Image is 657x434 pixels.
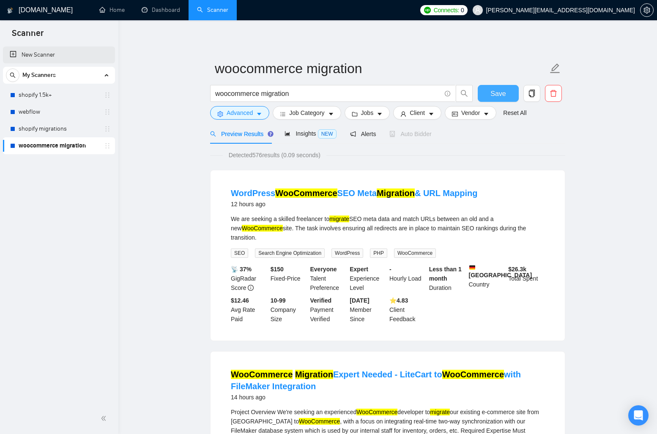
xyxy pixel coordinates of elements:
[469,265,532,278] b: [GEOGRAPHIC_DATA]
[388,296,427,324] div: Client Feedback
[104,126,111,132] span: holder
[104,142,111,149] span: holder
[99,6,125,14] a: homeHome
[231,214,545,242] div: We are seeking a skilled freelancer to SEO meta data and match URLs between an old and a new site...
[490,88,506,99] span: Save
[461,5,464,15] span: 0
[361,108,374,117] span: Jobs
[429,266,462,282] b: Less than 1 month
[389,131,431,137] span: Auto Bidder
[5,27,50,45] span: Scanner
[628,405,649,426] div: Open Intercom Messenger
[19,87,99,104] a: shopify 1.5k+
[434,5,459,15] span: Connects:
[506,265,546,292] div: Total Spent
[350,266,368,273] b: Expert
[231,248,248,258] span: SEO
[309,265,348,292] div: Talent Preference
[256,111,262,117] span: caret-down
[309,296,348,324] div: Payment Verified
[273,106,341,120] button: barsJob Categorycaret-down
[231,266,252,273] b: 📡 37%
[231,188,477,198] a: WordPressWooCommerceSEO MetaMigration& URL Mapping
[197,6,228,14] a: searchScanner
[388,265,427,292] div: Hourly Load
[267,130,274,138] div: Tooltip anchor
[545,85,562,102] button: delete
[280,111,286,117] span: bars
[231,370,521,391] a: WooCommerce MigrationExpert Needed - LiteCart toWooCommercewith FileMaker Integration
[389,266,391,273] b: -
[229,265,269,292] div: GigRadar Score
[289,108,324,117] span: Job Category
[508,266,526,273] b: $ 26.3k
[231,199,477,209] div: 12 hours ago
[389,131,395,137] span: robot
[356,409,397,415] mark: WooCommerce
[461,108,480,117] span: Vendor
[255,248,325,258] span: Search Engine Optimization
[6,72,19,78] span: search
[299,418,340,425] mark: WooCommerce
[389,297,408,304] b: ⭐️ 4.83
[231,297,249,304] b: $12.46
[104,92,111,98] span: holder
[377,188,415,198] mark: Migration
[269,265,309,292] div: Fixed-Price
[242,225,283,232] mark: WooCommerce
[217,111,223,117] span: setting
[393,106,441,120] button: userClientcaret-down
[285,130,336,137] span: Insights
[215,58,548,79] input: Scanner name...
[19,137,99,154] a: woocommerce migration
[640,3,654,17] button: setting
[3,67,115,154] li: My Scanners
[430,409,450,415] mark: migrate
[101,414,109,423] span: double-left
[104,109,111,115] span: holder
[445,91,450,96] span: info-circle
[10,46,108,63] a: New Scanner
[370,248,387,258] span: PHP
[269,296,309,324] div: Company Size
[400,111,406,117] span: user
[410,108,425,117] span: Client
[456,90,472,97] span: search
[640,7,654,14] a: setting
[210,131,216,137] span: search
[428,111,434,117] span: caret-down
[424,7,431,14] img: upwork-logo.png
[210,131,271,137] span: Preview Results
[352,111,358,117] span: folder
[467,265,507,292] div: Country
[524,90,540,97] span: copy
[248,285,254,291] span: info-circle
[295,370,333,379] mark: Migration
[503,108,526,117] a: Reset All
[210,106,269,120] button: settingAdvancedcaret-down
[475,7,481,13] span: user
[328,111,334,117] span: caret-down
[223,150,326,160] span: Detected 576 results (0.09 seconds)
[310,266,337,273] b: Everyone
[641,7,653,14] span: setting
[456,85,473,102] button: search
[523,85,540,102] button: copy
[7,4,13,17] img: logo
[142,6,180,14] a: dashboardDashboard
[6,68,19,82] button: search
[310,297,332,304] b: Verified
[550,63,561,74] span: edit
[478,85,519,102] button: Save
[229,296,269,324] div: Avg Rate Paid
[427,265,467,292] div: Duration
[350,297,369,304] b: [DATE]
[22,67,56,84] span: My Scanners
[350,131,356,137] span: notification
[285,131,290,136] span: area-chart
[275,188,337,198] mark: WooCommerce
[227,108,253,117] span: Advanced
[215,88,441,99] input: Search Freelance Jobs...
[469,265,475,270] img: 🇩🇪
[452,111,458,117] span: idcard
